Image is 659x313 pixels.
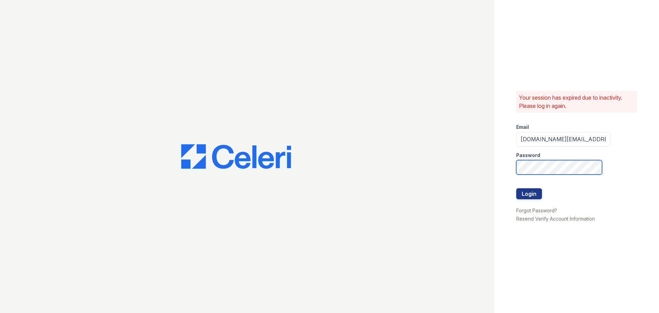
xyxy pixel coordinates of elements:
a: Forgot Password? [516,208,557,213]
a: Resend Verify Account Information [516,216,595,222]
button: Login [516,188,542,199]
label: Password [516,152,540,159]
label: Email [516,124,529,131]
img: CE_Logo_Blue-a8612792a0a2168367f1c8372b55b34899dd931a85d93a1a3d3e32e68fde9ad4.png [181,144,291,169]
p: Your session has expired due to inactivity. Please log in again. [519,93,634,110]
